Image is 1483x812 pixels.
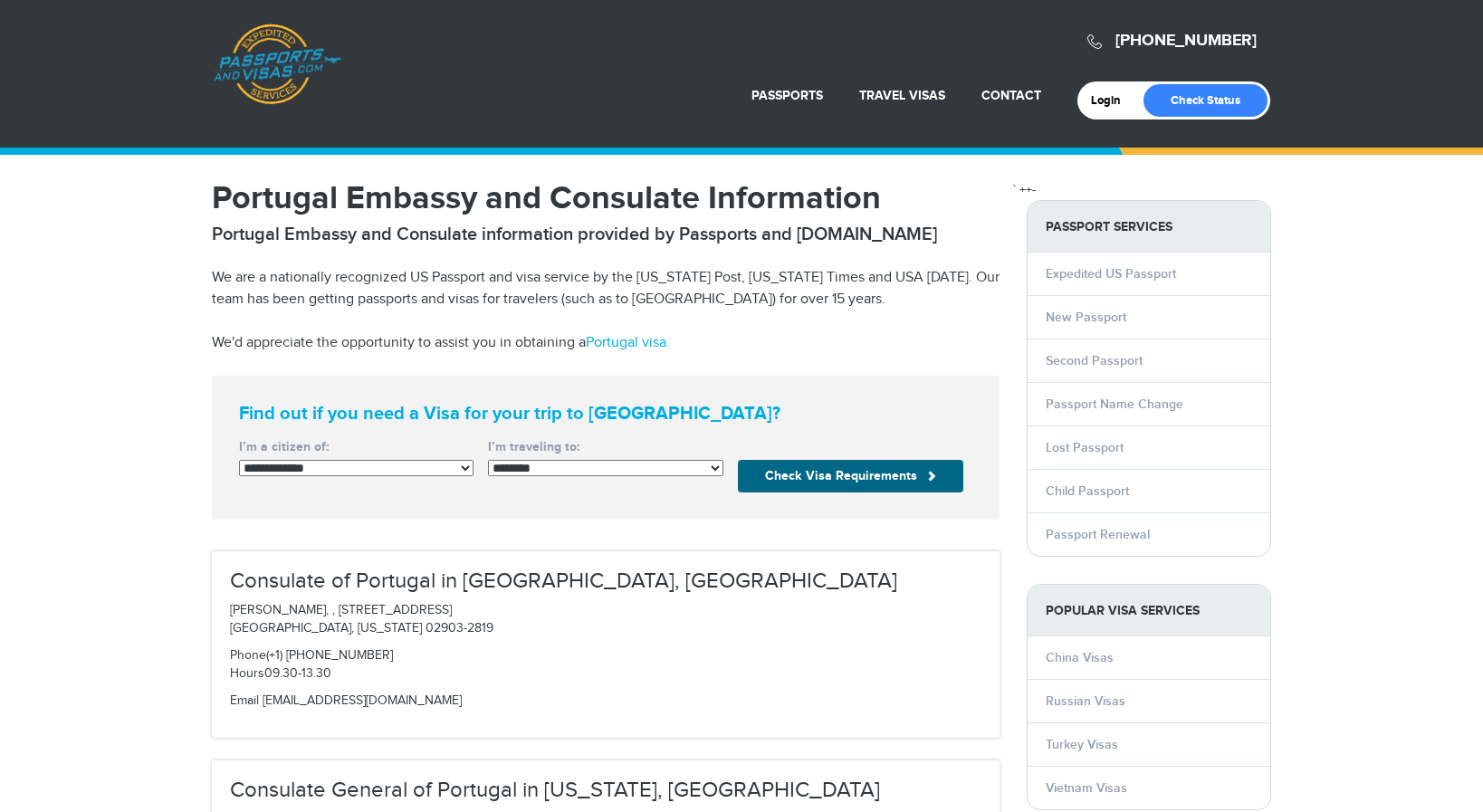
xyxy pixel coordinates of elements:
[1046,737,1118,752] a: Turkey Visas
[1046,780,1127,796] a: Vietnam Visas
[1046,310,1126,325] a: New Passport
[230,602,981,638] p: [PERSON_NAME], , [STREET_ADDRESS] [GEOGRAPHIC_DATA], [US_STATE] 02903-2819
[212,224,1000,245] h2: Portugal Embassy and Consulate information provided by Passports and [DOMAIN_NAME]
[230,569,981,593] h3: Consulate of Portugal in [GEOGRAPHIC_DATA], [GEOGRAPHIC_DATA]
[263,693,462,708] a: [EMAIL_ADDRESS][DOMAIN_NAME]
[1046,650,1114,665] a: China Visas
[230,693,259,708] span: Email
[1091,93,1134,108] a: Login
[239,403,972,425] strong: Find out if you need a Visa for your trip to [GEOGRAPHIC_DATA]?
[1046,693,1125,709] a: Russian Visas
[230,666,264,681] span: Hours
[239,438,474,456] label: I’m a citizen of:
[859,88,945,103] a: Travel Visas
[230,648,266,663] span: Phone
[1046,396,1183,412] a: Passport Name Change
[1046,527,1150,542] a: Passport Renewal
[1046,353,1143,368] a: Second Passport
[488,438,722,456] label: I’m traveling to:
[1028,201,1270,253] strong: PASSPORT SERVICES
[1046,483,1129,499] a: Child Passport
[212,267,1000,310] p: We are a nationally recognized US Passport and visa service by the [US_STATE] Post, [US_STATE] Ti...
[213,24,341,105] a: Passports & [DOMAIN_NAME]
[212,332,1000,354] p: We'd appreciate the opportunity to assist you in obtaining a
[751,88,823,103] a: Passports
[212,182,1000,215] h1: Portugal Embassy and Consulate Information
[1028,585,1270,636] strong: Popular Visa Services
[1143,84,1268,117] a: Check Status
[586,334,670,351] a: Portugal visa.
[1046,440,1124,455] a: Lost Passport
[230,779,981,802] h3: Consulate General of Portugal in [US_STATE], [GEOGRAPHIC_DATA]
[738,460,963,492] button: Check Visa Requirements
[1115,31,1257,51] a: [PHONE_NUMBER]
[1046,266,1176,282] a: Expedited US Passport
[981,88,1041,103] a: Contact
[230,647,981,683] p: (+1) [PHONE_NUMBER] 09.30-13.30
